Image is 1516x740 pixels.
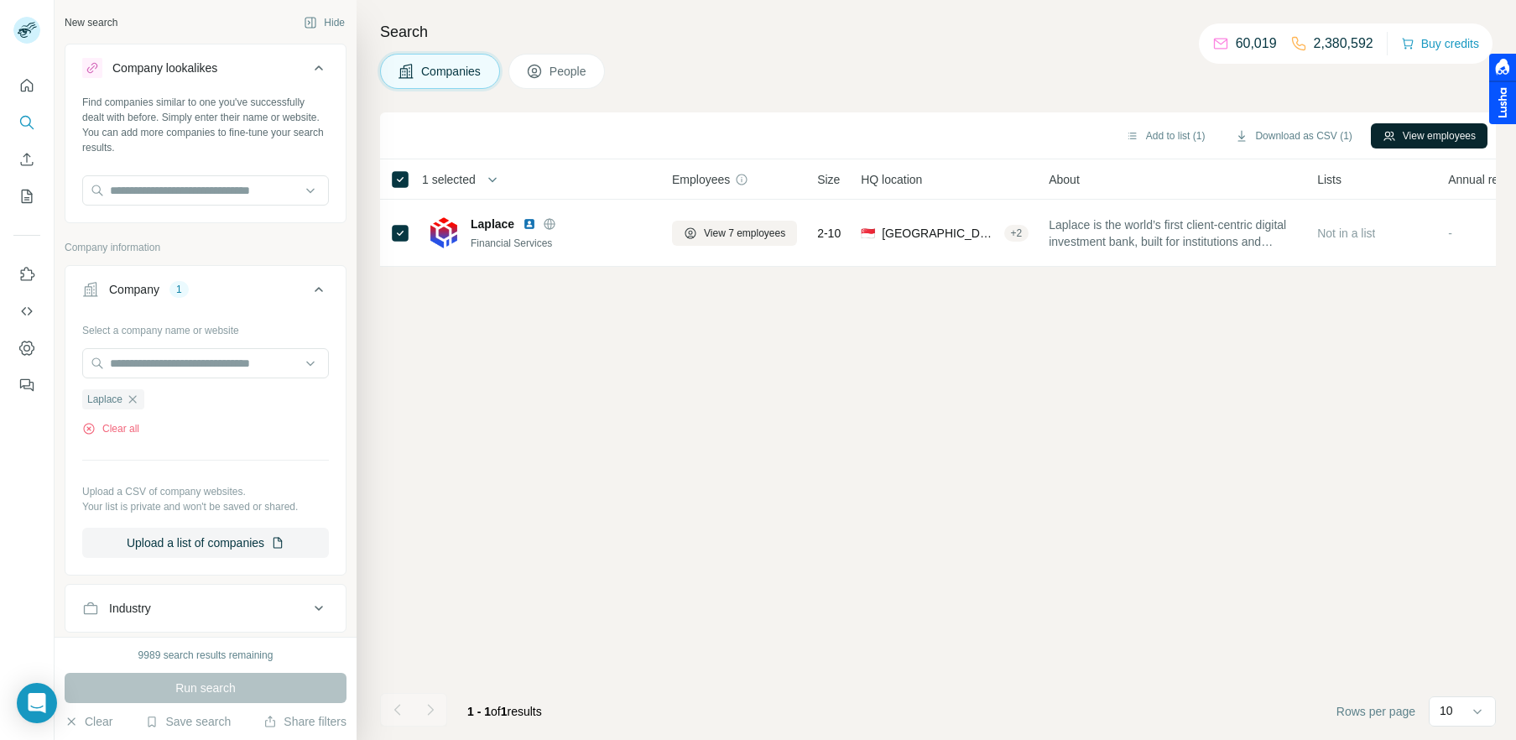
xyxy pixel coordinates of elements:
[1223,123,1363,149] button: Download as CSV (1)
[1049,216,1297,250] span: Laplace is the world’s first client-centric digital investment bank, built for institutions and a...
[430,217,457,248] img: Logo of Laplace
[17,683,57,723] div: Open Intercom Messenger
[1448,227,1452,240] span: -
[112,60,217,76] div: Company lookalikes
[672,221,797,246] button: View 7 employees
[422,171,476,188] span: 1 selected
[882,225,997,242] span: [GEOGRAPHIC_DATA], Central
[1336,703,1415,720] span: Rows per page
[13,370,40,400] button: Feedback
[82,316,329,338] div: Select a company name or website
[1049,171,1080,188] span: About
[1317,227,1375,240] span: Not in a list
[82,484,329,499] p: Upload a CSV of company websites.
[13,259,40,289] button: Use Surfe on LinkedIn
[1004,226,1029,241] div: + 2
[13,144,40,175] button: Enrich CSV
[471,216,514,232] span: Laplace
[82,95,329,155] div: Find companies similar to one you've successfully dealt with before. Simply enter their name or w...
[138,648,274,663] div: 9989 search results remaining
[292,10,357,35] button: Hide
[87,392,122,407] span: Laplace
[380,20,1496,44] h4: Search
[704,226,785,241] span: View 7 employees
[861,225,875,242] span: 🇸🇬
[1317,171,1341,188] span: Lists
[65,48,346,95] button: Company lookalikes
[1314,34,1373,54] p: 2,380,592
[1440,702,1453,719] p: 10
[1371,123,1487,149] button: View employees
[109,600,151,617] div: Industry
[817,171,840,188] span: Size
[817,225,841,242] span: 2-10
[672,171,730,188] span: Employees
[467,705,542,718] span: results
[263,713,346,730] button: Share filters
[82,528,329,558] button: Upload a list of companies
[13,107,40,138] button: Search
[169,282,189,297] div: 1
[65,15,117,30] div: New search
[467,705,491,718] span: 1 - 1
[65,269,346,316] button: Company1
[145,713,231,730] button: Save search
[109,281,159,298] div: Company
[65,713,112,730] button: Clear
[1401,32,1479,55] button: Buy credits
[491,705,501,718] span: of
[501,705,508,718] span: 1
[1236,34,1277,54] p: 60,019
[1114,123,1217,149] button: Add to list (1)
[861,171,922,188] span: HQ location
[65,240,346,255] p: Company information
[471,236,652,251] div: Financial Services
[13,296,40,326] button: Use Surfe API
[65,588,346,628] button: Industry
[421,63,482,80] span: Companies
[550,63,588,80] span: People
[13,70,40,101] button: Quick start
[523,217,536,231] img: LinkedIn logo
[82,421,139,436] button: Clear all
[13,181,40,211] button: My lists
[13,333,40,363] button: Dashboard
[82,499,329,514] p: Your list is private and won't be saved or shared.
